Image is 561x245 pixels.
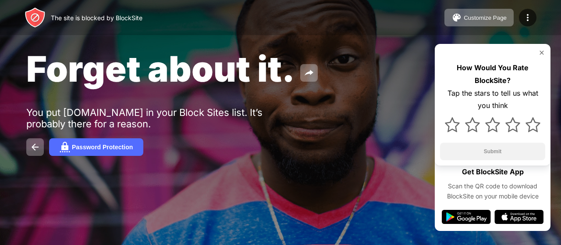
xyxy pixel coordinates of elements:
button: Customize Page [444,9,514,26]
img: menu-icon.svg [522,12,533,23]
img: star.svg [505,117,520,132]
img: star.svg [525,117,540,132]
img: star.svg [485,117,500,132]
button: Password Protection [49,138,143,156]
div: You put [DOMAIN_NAME] in your Block Sites list. It’s probably there for a reason. [26,107,297,130]
img: header-logo.svg [25,7,46,28]
img: password.svg [60,142,70,152]
div: Customize Page [464,14,507,21]
div: How Would You Rate BlockSite? [440,61,545,87]
img: rate-us-close.svg [538,49,545,56]
img: star.svg [465,117,480,132]
img: google-play.svg [442,210,491,224]
img: app-store.svg [494,210,543,224]
button: Submit [440,143,545,160]
span: Forget about it. [26,47,295,90]
img: star.svg [445,117,460,132]
div: Tap the stars to tell us what you think [440,87,545,112]
div: The site is blocked by BlockSite [51,14,142,22]
img: share.svg [304,68,314,78]
div: Password Protection [72,144,133,151]
img: back.svg [30,142,40,152]
img: pallet.svg [451,12,462,23]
